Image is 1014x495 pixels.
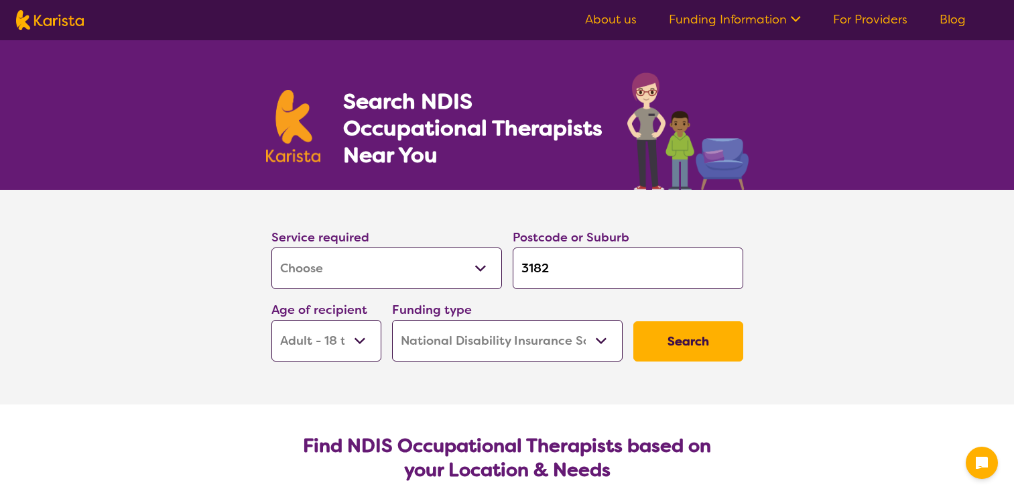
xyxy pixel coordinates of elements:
[940,11,966,27] a: Blog
[627,72,749,190] img: occupational-therapy
[266,90,321,162] img: Karista logo
[282,434,733,482] h2: Find NDIS Occupational Therapists based on your Location & Needs
[513,229,629,245] label: Postcode or Suburb
[16,10,84,30] img: Karista logo
[585,11,637,27] a: About us
[271,229,369,245] label: Service required
[833,11,907,27] a: For Providers
[669,11,801,27] a: Funding Information
[343,88,604,168] h1: Search NDIS Occupational Therapists Near You
[513,248,743,289] input: Type
[271,302,367,318] label: Age of recipient
[633,321,743,362] button: Search
[392,302,472,318] label: Funding type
